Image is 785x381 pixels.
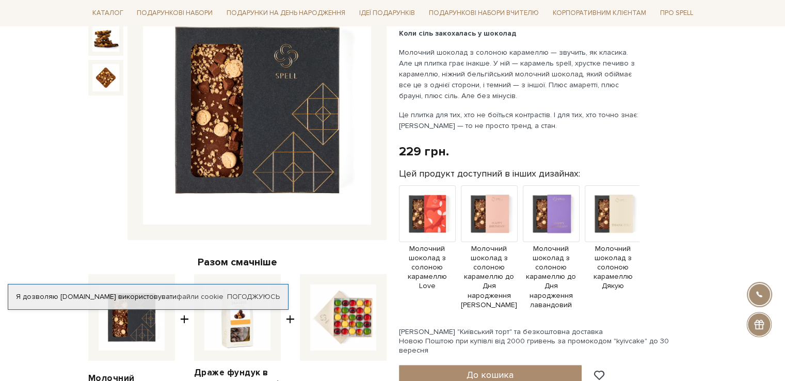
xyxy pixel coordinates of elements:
[99,284,165,351] img: Молочний шоколад з солоною карамеллю
[585,185,642,242] img: Продукт
[227,292,280,301] a: Погоджуюсь
[399,29,516,38] b: Коли сіль закохалась у шоколад
[399,185,456,242] img: Продукт
[399,209,456,291] a: Молочний шоколад з солоною карамеллю Love
[204,284,270,351] img: Драже фундук в темному шоколаді з сіллю та вафельною крихтою
[399,109,641,131] p: Це плитка для тих, хто не боїться контрастів. І для тих, хто точно знає: [PERSON_NAME] — то не пр...
[523,185,580,242] img: Продукт
[399,327,697,356] div: [PERSON_NAME] "Київський торт" та безкоштовна доставка Новою Поштою при купівлі від 2000 гривень ...
[355,5,419,21] a: Ідеї подарунків
[92,64,119,91] img: Молочний шоколад з солоною карамеллю
[549,5,650,21] a: Корпоративним клієнтам
[8,292,288,301] div: Я дозволяю [DOMAIN_NAME] використовувати
[92,25,119,52] img: Молочний шоколад з солоною карамеллю
[88,5,127,21] a: Каталог
[461,244,518,310] span: Молочний шоколад з солоною карамеллю до Дня народження [PERSON_NAME]
[399,144,449,160] div: 229 грн.
[133,5,217,21] a: Подарункові набори
[310,284,376,351] img: Сет цукерок Авантюрист
[399,168,580,180] label: Цей продукт доступний в інших дизайнах:
[88,256,387,269] div: Разом смачніше
[585,209,642,291] a: Молочний шоколад з солоною карамеллю Дякую
[177,292,223,301] a: файли cookie
[467,369,514,380] span: До кошика
[399,47,641,101] p: Молочний шоколад з солоною карамеллю — звучить, як класика. Але ця плитка грає інакше. У ній — ка...
[523,209,580,310] a: Молочний шоколад з солоною карамеллю до Дня народження лавандовий
[523,244,580,310] span: Молочний шоколад з солоною карамеллю до Дня народження лавандовий
[461,185,518,242] img: Продукт
[585,244,642,291] span: Молочний шоколад з солоною карамеллю Дякую
[425,4,543,22] a: Подарункові набори Вчителю
[222,5,349,21] a: Подарунки на День народження
[655,5,697,21] a: Про Spell
[399,244,456,291] span: Молочний шоколад з солоною карамеллю Love
[461,209,518,310] a: Молочний шоколад з солоною карамеллю до Дня народження [PERSON_NAME]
